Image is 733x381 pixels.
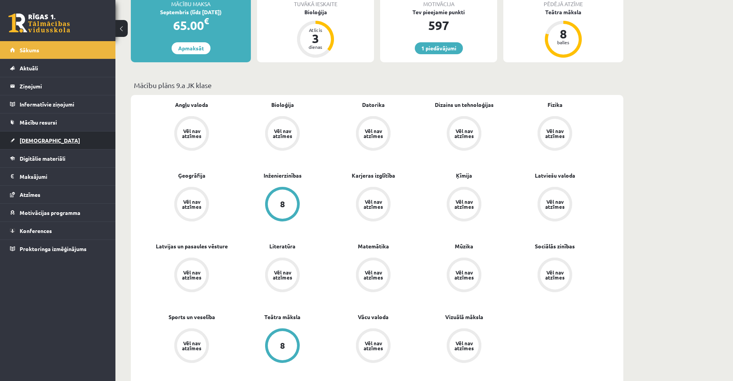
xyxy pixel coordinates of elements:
a: Teātra māksla 8 balles [503,8,623,59]
a: Atzīmes [10,186,106,203]
div: Atlicis [304,28,327,32]
a: Latviešu valoda [535,171,575,180]
a: 1 piedāvājumi [415,42,463,54]
div: 597 [380,16,497,35]
span: Konferences [20,227,52,234]
a: Vēl nav atzīmes [146,187,237,223]
a: Sociālās zinības [535,242,575,250]
span: Aktuāli [20,65,38,72]
a: Vēl nav atzīmes [419,187,509,223]
div: Vēl nav atzīmes [544,270,566,280]
a: Digitālie materiāli [10,150,106,167]
a: Aktuāli [10,59,106,77]
a: Ģeogrāfija [178,171,205,180]
a: [DEMOGRAPHIC_DATA] [10,131,106,149]
a: Vizuālā māksla [445,313,483,321]
a: Mūzika [455,242,473,250]
a: Teātra māksla [264,313,301,321]
a: Inženierzinības [264,171,302,180]
a: Datorika [362,101,385,109]
a: Matemātika [358,242,389,250]
div: Vēl nav atzīmes [362,199,384,209]
span: [DEMOGRAPHIC_DATA] [20,137,80,144]
div: balles [552,40,575,45]
a: Rīgas 1. Tālmācības vidusskola [8,13,70,33]
div: Vēl nav atzīmes [453,128,475,138]
div: 8 [280,341,285,350]
div: Tev pieejamie punkti [380,8,497,16]
div: dienas [304,45,327,49]
div: Vēl nav atzīmes [272,270,293,280]
div: Vēl nav atzīmes [272,128,293,138]
a: Bioloģija Atlicis 3 dienas [257,8,374,59]
a: Ķīmija [456,171,472,180]
div: Bioloģija [257,8,374,16]
span: Digitālie materiāli [20,155,65,162]
a: Proktoringa izmēģinājums [10,240,106,258]
a: Latvijas un pasaules vēsture [156,242,228,250]
a: Vēl nav atzīmes [146,328,237,364]
a: Mācību resursi [10,113,106,131]
a: Informatīvie ziņojumi [10,95,106,113]
a: Vēl nav atzīmes [509,187,600,223]
a: Ziņojumi [10,77,106,95]
a: 8 [237,187,328,223]
a: Vēl nav atzīmes [419,328,509,364]
a: Vēl nav atzīmes [328,187,419,223]
div: 8 [280,200,285,208]
div: Vēl nav atzīmes [181,128,202,138]
a: Maksājumi [10,168,106,185]
div: Vēl nav atzīmes [362,270,384,280]
a: Karjeras izglītība [352,171,395,180]
a: Vēl nav atzīmes [509,116,600,152]
div: Septembris (līdz [DATE]) [131,8,251,16]
a: 8 [237,328,328,364]
a: Motivācijas programma [10,204,106,221]
a: Vēl nav atzīmes [146,116,237,152]
a: Sākums [10,41,106,59]
a: Vācu valoda [358,313,389,321]
div: 3 [304,32,327,45]
a: Vēl nav atzīmes [328,258,419,294]
div: 65.00 [131,16,251,35]
div: Vēl nav atzīmes [544,128,566,138]
span: Proktoringa izmēģinājums [20,245,87,252]
a: Literatūra [269,242,296,250]
div: Vēl nav atzīmes [362,128,384,138]
a: Vēl nav atzīmes [237,116,328,152]
a: Vēl nav atzīmes [328,116,419,152]
span: Sākums [20,47,39,53]
div: Vēl nav atzīmes [181,199,202,209]
a: Dizains un tehnoloģijas [435,101,494,109]
a: Vēl nav atzīmes [146,258,237,294]
a: Bioloģija [271,101,294,109]
legend: Ziņojumi [20,77,106,95]
div: Vēl nav atzīmes [362,341,384,351]
a: Vēl nav atzīmes [419,258,509,294]
span: Motivācijas programma [20,209,80,216]
div: Vēl nav atzīmes [181,270,202,280]
div: Vēl nav atzīmes [181,341,202,351]
p: Mācību plāns 9.a JK klase [134,80,620,90]
a: Sports un veselība [169,313,215,321]
legend: Maksājumi [20,168,106,185]
span: € [204,15,209,27]
a: Vēl nav atzīmes [419,116,509,152]
a: Fizika [548,101,563,109]
div: Teātra māksla [503,8,623,16]
a: Vēl nav atzīmes [328,328,419,364]
a: Angļu valoda [175,101,208,109]
a: Konferences [10,222,106,240]
div: Vēl nav atzīmes [453,199,475,209]
div: Vēl nav atzīmes [544,199,566,209]
a: Vēl nav atzīmes [509,258,600,294]
span: Mācību resursi [20,119,57,126]
span: Atzīmes [20,191,40,198]
div: Vēl nav atzīmes [453,341,475,351]
a: Apmaksāt [172,42,210,54]
div: 8 [552,28,575,40]
legend: Informatīvie ziņojumi [20,95,106,113]
a: Vēl nav atzīmes [237,258,328,294]
div: Vēl nav atzīmes [453,270,475,280]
